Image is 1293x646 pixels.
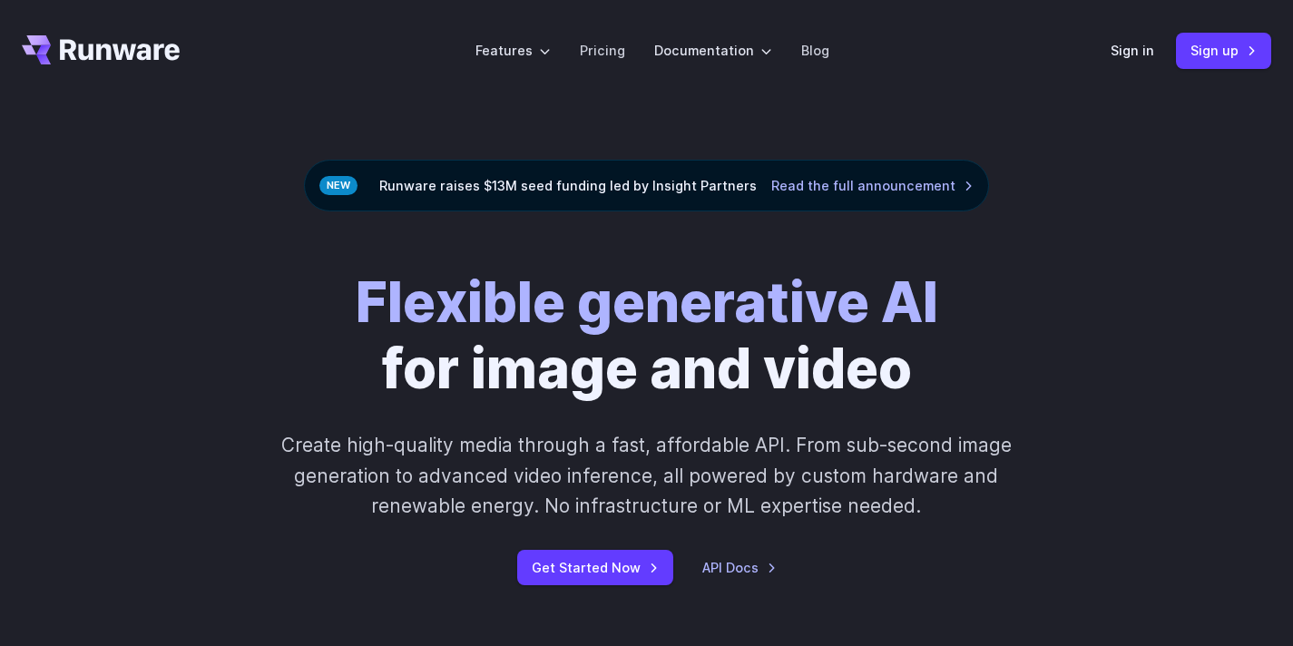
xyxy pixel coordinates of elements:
div: Runware raises $13M seed funding led by Insight Partners [304,160,989,211]
strong: Flexible generative AI [356,269,938,336]
a: Sign in [1111,40,1154,61]
p: Create high-quality media through a fast, affordable API. From sub-second image generation to adv... [247,430,1046,521]
label: Documentation [654,40,772,61]
a: Blog [801,40,829,61]
h1: for image and video [356,269,938,401]
a: Read the full announcement [771,175,974,196]
label: Features [475,40,551,61]
a: API Docs [702,557,777,578]
a: Get Started Now [517,550,673,585]
a: Pricing [580,40,625,61]
a: Sign up [1176,33,1271,68]
a: Go to / [22,35,180,64]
